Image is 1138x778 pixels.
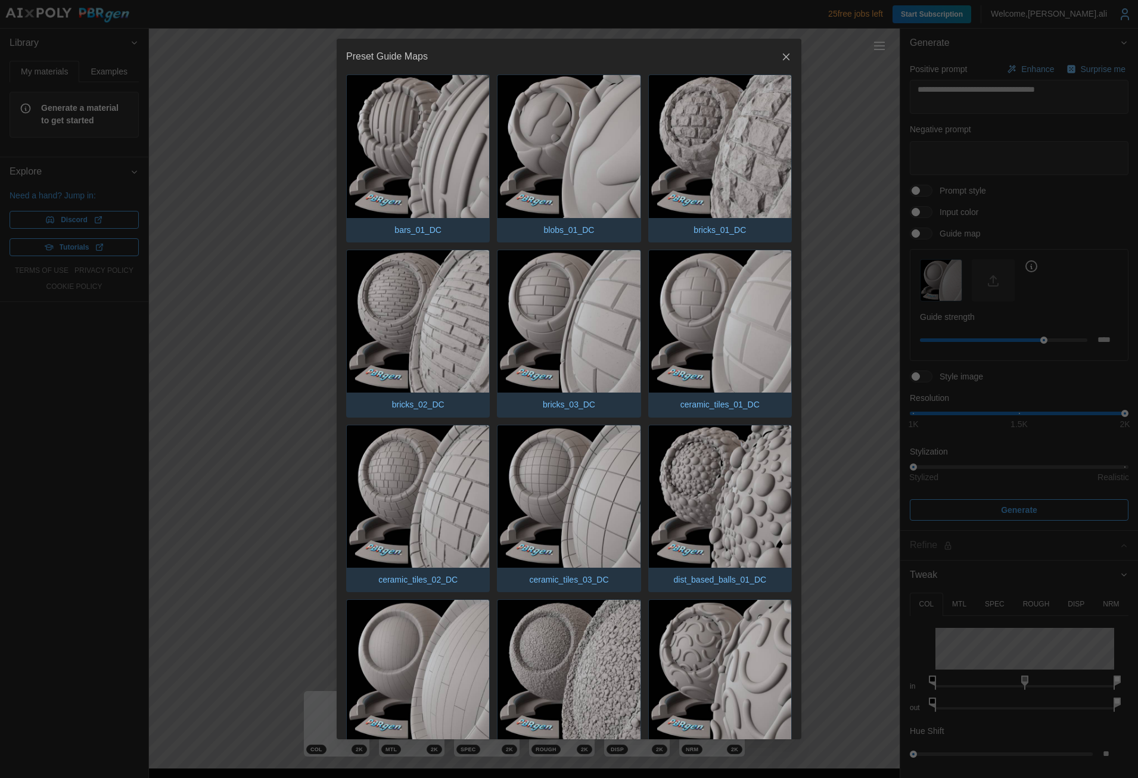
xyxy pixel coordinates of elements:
p: bricks_03_DC [537,393,601,416]
p: bricks_02_DC [386,393,450,416]
img: ceramic_tiles_01_DC.png [649,250,791,393]
img: ceramic_tiles_02_DC.png [347,425,489,568]
button: ceramic_tiles_03_DC.pngceramic_tiles_03_DC [497,425,640,593]
button: macaroni_01_DC.pngmacaroni_01_DC [648,599,792,767]
p: ceramic_tiles_01_DC [674,393,766,416]
img: blobs_01_DC.png [498,75,640,217]
img: floor_planks_01_DC.png [347,600,489,742]
img: ceramic_tiles_03_DC.png [498,425,640,568]
button: gravel_01_DC.pnggravel_01_DC [497,599,640,767]
button: bricks_02_DC.pngbricks_02_DC [346,250,490,418]
p: ceramic_tiles_03_DC [523,568,614,592]
img: dist_based_balls_01_DC.png [649,425,791,568]
button: bricks_01_DC.pngbricks_01_DC [648,74,792,242]
button: bricks_03_DC.pngbricks_03_DC [497,250,640,418]
img: bricks_01_DC.png [649,75,791,217]
p: blobs_01_DC [538,218,601,242]
button: ceramic_tiles_01_DC.pngceramic_tiles_01_DC [648,250,792,418]
button: blobs_01_DC.pngblobs_01_DC [497,74,640,242]
p: dist_based_balls_01_DC [667,568,772,592]
img: bricks_03_DC.png [498,250,640,393]
button: dist_based_balls_01_DC.pngdist_based_balls_01_DC [648,425,792,593]
p: bricks_01_DC [688,218,752,242]
button: bars_01_DC.pngbars_01_DC [346,74,490,242]
p: ceramic_tiles_02_DC [372,568,464,592]
img: macaroni_01_DC.png [649,600,791,742]
h2: Preset Guide Maps [346,52,428,61]
button: ceramic_tiles_02_DC.pngceramic_tiles_02_DC [346,425,490,593]
img: bricks_02_DC.png [347,250,489,393]
button: floor_planks_01_DC.pngfloor_planks_01_DC [346,599,490,767]
img: gravel_01_DC.png [498,600,640,742]
img: bars_01_DC.png [347,75,489,217]
p: bars_01_DC [388,218,447,242]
